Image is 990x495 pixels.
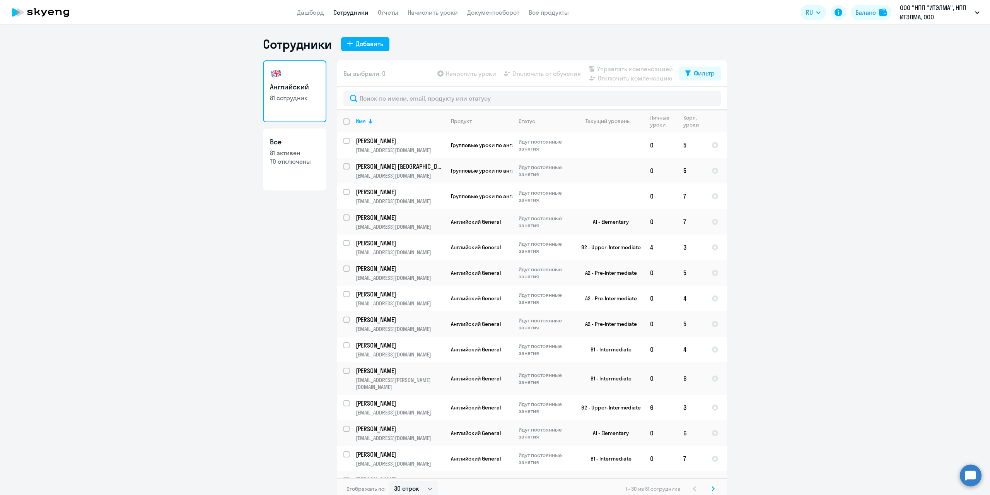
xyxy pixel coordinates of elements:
td: B1 - Intermediate [572,446,644,471]
p: Идут постоянные занятия [519,343,572,356]
span: Английский General [451,320,501,327]
td: 0 [644,420,677,446]
a: [PERSON_NAME] [356,367,444,375]
img: balance [879,9,887,16]
td: A1 - Elementary [572,420,644,446]
td: 0 [644,132,677,158]
a: [PERSON_NAME] [GEOGRAPHIC_DATA] [356,162,444,171]
td: A2 - Pre-Intermediate [572,286,644,311]
p: [EMAIL_ADDRESS][DOMAIN_NAME] [356,274,444,281]
a: [PERSON_NAME] [356,341,444,349]
p: [EMAIL_ADDRESS][DOMAIN_NAME] [356,223,444,230]
p: [EMAIL_ADDRESS][DOMAIN_NAME] [356,351,444,358]
a: Все продукты [529,9,569,16]
p: Идут постоянные занятия [519,240,572,254]
td: B2 - Upper-Intermediate [572,235,644,260]
td: 6 [677,420,705,446]
span: RU [806,8,813,17]
p: 70 отключены [270,157,319,166]
p: Идут постоянные занятия [519,164,572,178]
div: Личные уроки [650,114,670,128]
td: 5 [677,158,705,183]
td: 0 [644,158,677,183]
span: Английский General [451,218,501,225]
p: Идут постоянные занятия [519,401,572,414]
p: [PERSON_NAME] [356,264,443,273]
p: Идут постоянные занятия [519,189,572,203]
td: A1 - Elementary [572,209,644,235]
td: 4 [677,337,705,362]
p: Идут постоянные занятия [519,452,572,466]
a: [PERSON_NAME] [356,264,444,273]
a: Сотрудники [333,9,369,16]
span: Английский General [451,404,501,411]
p: [EMAIL_ADDRESS][DOMAIN_NAME] [356,460,444,467]
div: Продукт [451,118,512,125]
div: Личные уроки [650,114,677,128]
td: 5 [677,311,705,337]
td: 6 [644,395,677,420]
div: Продукт [451,118,472,125]
p: [PERSON_NAME] [356,188,443,196]
td: 0 [644,286,677,311]
td: 0 [644,337,677,362]
button: Фильтр [679,67,721,81]
p: [EMAIL_ADDRESS][DOMAIN_NAME] [356,409,444,416]
span: Английский General [451,295,501,302]
td: 4 [677,286,705,311]
td: 6 [677,362,705,395]
a: Дашборд [297,9,324,16]
h3: Все [270,137,319,147]
p: Идут постоянные занятия [519,266,572,280]
span: Отображать по: [346,485,386,492]
span: Английский General [451,375,501,382]
td: 0 [644,362,677,395]
button: Добавить [341,37,389,51]
a: [PERSON_NAME] [356,450,444,459]
p: [EMAIL_ADDRESS][DOMAIN_NAME] [356,325,444,332]
td: 0 [644,446,677,471]
a: [PERSON_NAME] [356,476,444,484]
td: 4 [644,235,677,260]
p: [PERSON_NAME] [356,213,443,222]
div: Фильтр [694,69,715,78]
td: 5 [677,260,705,286]
td: 7 [677,183,705,209]
td: 3 [677,235,705,260]
input: Поиск по имени, email, продукту или статусу [343,91,721,106]
span: Групповые уроки по английскому языку для взрослых [451,193,590,200]
p: [EMAIL_ADDRESS][DOMAIN_NAME] [356,300,444,307]
a: Документооборот [467,9,519,16]
div: Имя [356,118,366,125]
td: 5 [677,132,705,158]
p: [EMAIL_ADDRESS][DOMAIN_NAME] [356,249,444,256]
td: A2 - Pre-Intermediate [572,260,644,286]
p: [EMAIL_ADDRESS][DOMAIN_NAME] [356,435,444,442]
img: english [270,67,282,80]
p: Идут постоянные занятия [519,291,572,305]
p: [EMAIL_ADDRESS][PERSON_NAME][DOMAIN_NAME] [356,377,444,391]
a: [PERSON_NAME] [356,239,444,247]
p: [PERSON_NAME] [356,341,443,349]
p: [PERSON_NAME] [356,425,443,433]
div: Добавить [356,39,383,48]
h1: Сотрудники [263,36,332,52]
span: Вы выбрали: 0 [343,69,386,78]
p: [EMAIL_ADDRESS][DOMAIN_NAME] [356,198,444,205]
td: A2 - Pre-Intermediate [572,311,644,337]
div: Текущий уровень [585,118,630,125]
span: Английский General [451,455,501,462]
button: Балансbalance [851,5,891,20]
a: [PERSON_NAME] [356,399,444,408]
a: [PERSON_NAME] [356,290,444,298]
span: Английский General [451,244,501,251]
p: [PERSON_NAME] [356,290,443,298]
td: 0 [644,311,677,337]
div: Корп. уроки [683,114,705,128]
button: ООО "НПП "ИТЭЛМА", НПП ИТЭЛМА, ООО [896,3,983,22]
a: Английский81 сотрудник [263,60,326,122]
td: 0 [644,209,677,235]
p: [PERSON_NAME] [GEOGRAPHIC_DATA] [356,162,443,171]
div: Имя [356,118,444,125]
